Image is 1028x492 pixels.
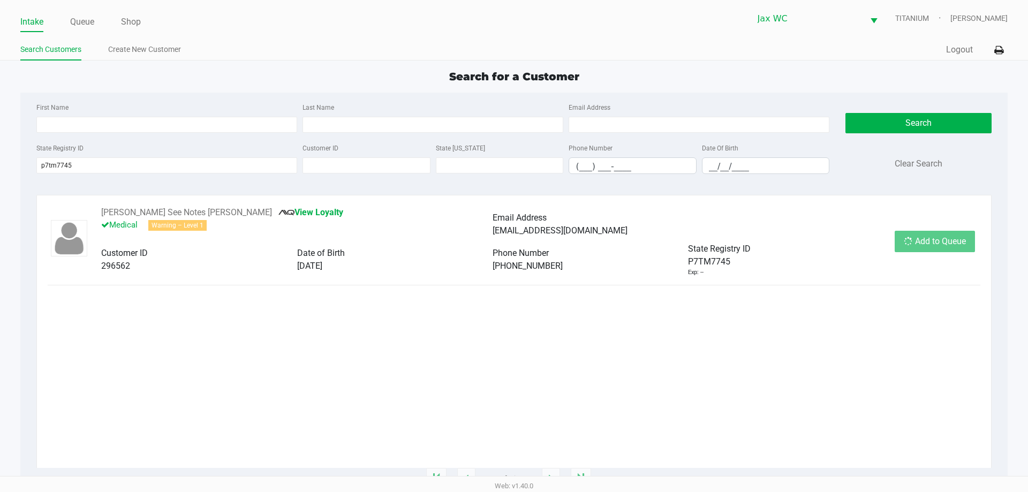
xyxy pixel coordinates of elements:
span: P7TM7745 [688,255,730,268]
span: 1 - 1 of 1 items [486,473,531,484]
span: Email Address [493,213,547,223]
a: Create New Customer [108,43,181,56]
a: View Loyalty [278,207,343,217]
div: Exp: -- [688,268,704,277]
kendo-maskedtextbox: Format: (999) 999-9999 [569,157,697,174]
span: TITANIUM [895,13,950,24]
label: Date Of Birth [702,143,738,153]
input: Format: MM/DD/YYYY [702,158,829,175]
label: Last Name [303,103,334,112]
span: [DATE] [297,261,322,271]
button: See customer info [101,206,272,219]
label: State Registry ID [36,143,84,153]
button: Select [864,6,884,31]
span: Phone Number [493,248,549,258]
span: Warning – Level 1 [148,220,207,231]
button: Search [845,113,991,133]
app-submit-button: Previous [457,468,475,489]
span: [EMAIL_ADDRESS][DOMAIN_NAME] [493,225,628,236]
span: Web: v1.40.0 [495,482,533,490]
span: Customer ID [101,248,148,258]
app-submit-button: Move to first page [426,468,447,489]
a: Search Customers [20,43,81,56]
span: State Registry ID [688,244,751,254]
kendo-maskedtextbox: Format: MM/DD/YYYY [702,157,830,174]
span: [PERSON_NAME] [950,13,1008,24]
span: Search for a Customer [449,70,579,83]
label: First Name [36,103,69,112]
app-submit-button: Next [542,468,560,489]
span: [PHONE_NUMBER] [493,261,563,271]
a: Queue [70,14,94,29]
label: State [US_STATE] [436,143,485,153]
a: Intake [20,14,43,29]
label: Customer ID [303,143,338,153]
label: Phone Number [569,143,613,153]
button: Logout [946,43,973,56]
span: 296562 [101,261,130,271]
a: Shop [121,14,141,29]
span: Date of Birth [297,248,345,258]
app-submit-button: Move to last page [571,468,591,489]
span: Jax WC [758,12,857,25]
p: Medical [101,219,493,234]
input: Format: (999) 999-9999 [569,158,696,175]
button: Clear Search [895,157,942,170]
label: Email Address [569,103,610,112]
